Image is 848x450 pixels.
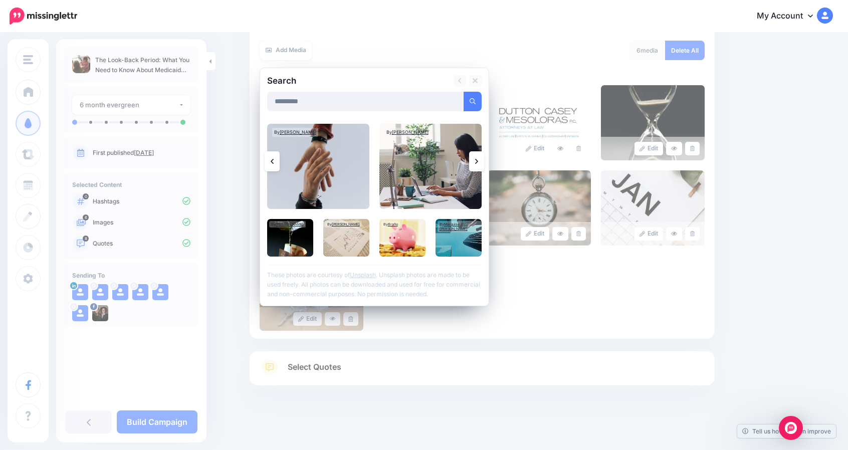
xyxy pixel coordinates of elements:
img: Missinglettr [10,8,77,25]
img: Young woman working with laptop [379,124,482,209]
a: My Account [747,4,833,29]
img: 2MPZHLROJMAILNIOURXRAMMNWXOPC6H5_large.png [487,85,591,160]
div: media [629,41,666,60]
div: By [384,128,431,137]
img: 3D visualization [379,219,426,257]
img: 32c283a0ccfac6ced45e3fd29581ceeb_thumb.jpg [72,55,90,73]
p: First published [93,148,190,157]
div: By [438,221,482,232]
p: These photos are courtesy of . Unsplash photos are made to be used freely. All photos can be down... [267,265,482,299]
div: By [325,221,362,228]
a: [PERSON_NAME] [332,222,360,227]
a: Unsplash [350,271,376,279]
div: By [381,221,400,228]
img: user_default_image.png [132,284,148,300]
a: Add Media [260,41,312,60]
p: Images [93,218,190,227]
div: By [269,221,306,228]
img: user_default_image.png [92,284,108,300]
img: E4Z2WYXQUXSC0CAASKG36TYQH0UP1EBU_large.jpg [601,85,705,160]
a: Edit [634,227,663,241]
a: [DATE] [134,149,154,156]
a: Edit [293,312,322,326]
a: [PERSON_NAME] [392,129,429,135]
span: 8 [83,236,89,242]
span: 0 [83,193,89,199]
div: Open Intercom Messenger [779,416,803,440]
img: menu.png [23,55,33,64]
a: [PERSON_NAME] [276,222,304,227]
a: Edit [521,227,549,241]
a: Edit [634,142,663,155]
p: Hashtags [93,197,190,206]
a: Select Quotes [260,359,705,385]
span: 6 [83,214,89,220]
a: Braňo [388,222,398,227]
p: The Look-Back Period: What You Need to Know About Medicaid Penalties [95,55,190,75]
a: Edit [521,142,549,155]
a: Marquise [PERSON_NAME] [440,222,468,231]
p: Quotes [93,239,190,248]
h2: Search [267,77,296,85]
img: user_default_image.png [152,284,168,300]
img: user_default_image.png [72,284,88,300]
div: By [272,128,318,137]
img: RA5YFBC43K8SYMDFDLT63YIK5P0OAR1L_large.jpg [601,170,705,246]
span: 6 [637,47,641,54]
img: user_default_image.png [72,305,88,321]
span: Select Quotes [288,360,341,374]
a: [PERSON_NAME] [280,129,316,135]
h4: Selected Content [72,181,190,188]
img: WB1D9W1X2EVT31HU73A9EI64XQPZ306D_large.jpg [487,170,591,246]
div: 6 month evergreen [80,99,178,111]
a: Delete All [665,41,705,60]
a: Tell us how we can improve [737,424,836,438]
img: 314356573_490323109780866_7339549813662488625_n-bsa151520.jpg [92,305,108,321]
button: 6 month evergreen [72,95,190,115]
img: user_default_image.png [112,284,128,300]
h4: Sending To [72,272,190,279]
img: Daily newspaper economy stock market chart [323,219,369,257]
